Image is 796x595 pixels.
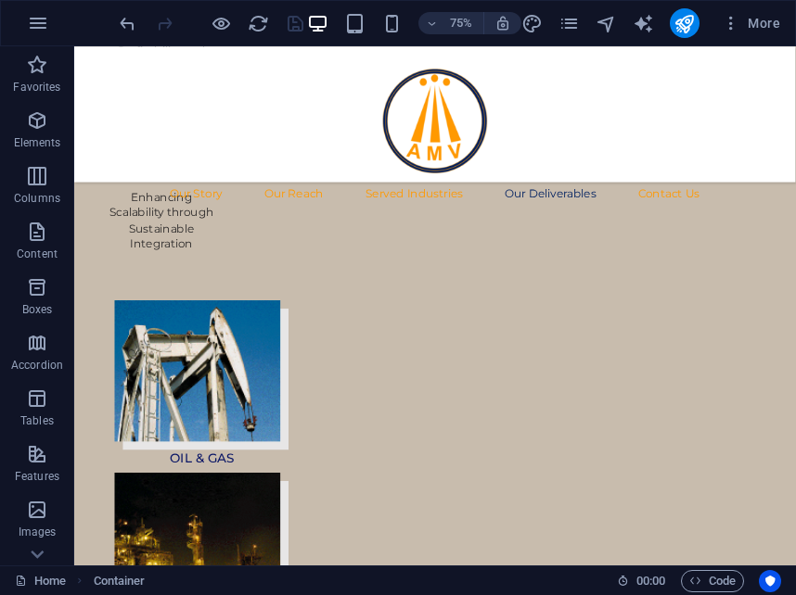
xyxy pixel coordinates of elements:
p: Features [15,469,59,484]
i: Publish [674,13,695,34]
i: Design (Ctrl+Alt+Y) [521,13,543,34]
button: publish [670,8,700,38]
nav: breadcrumb [94,570,146,592]
i: AI Writer [633,13,654,34]
span: More [722,14,780,32]
button: text_generator [633,12,655,34]
p: Content [17,247,58,261]
i: Undo: Change image (Ctrl+Z) [117,13,138,34]
button: Code [681,570,744,592]
p: Images [19,525,57,539]
button: More [714,8,788,38]
a: Click to cancel selection. Double-click to open Pages [15,570,66,592]
button: reload [248,12,270,34]
p: Boxes [22,302,53,317]
i: Navigator [596,13,617,34]
button: Usercentrics [759,570,781,592]
i: On resize automatically adjust zoom level to fit chosen device. [494,15,511,32]
i: Pages (Ctrl+Alt+S) [558,13,580,34]
span: Click to select. Double-click to edit [94,570,146,592]
p: Favorites [13,80,60,95]
button: undo [116,12,138,34]
h6: 75% [446,12,476,34]
p: Columns [14,191,60,206]
button: pages [558,12,581,34]
i: Reload page [248,13,269,34]
span: Code [689,570,736,592]
p: Accordion [11,358,63,373]
button: 75% [418,12,484,34]
span: 00 00 [636,570,665,592]
p: Elements [14,135,61,150]
button: navigator [596,12,618,34]
span: : [649,574,652,588]
h6: Session time [617,570,666,592]
p: Tables [20,413,54,428]
button: design [521,12,544,34]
